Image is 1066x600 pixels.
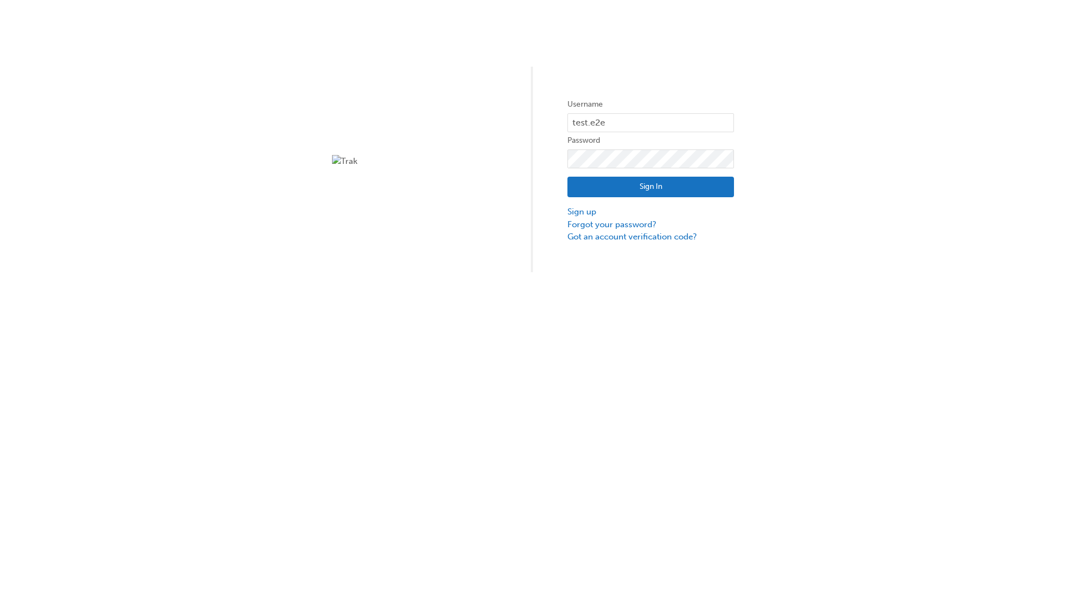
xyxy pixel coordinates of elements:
[567,177,734,198] button: Sign In
[332,155,499,168] img: Trak
[567,113,734,132] input: Username
[567,134,734,147] label: Password
[567,218,734,231] a: Forgot your password?
[567,98,734,111] label: Username
[567,206,734,218] a: Sign up
[567,231,734,243] a: Got an account verification code?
